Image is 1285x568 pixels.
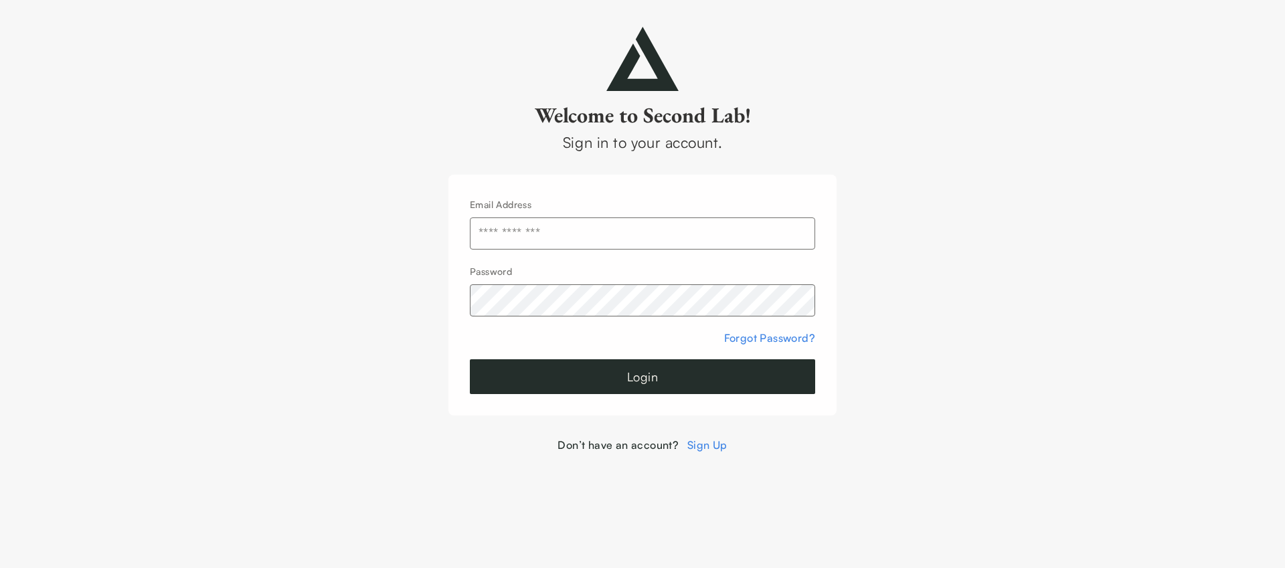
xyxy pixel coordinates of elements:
h2: Welcome to Second Lab! [448,102,837,128]
label: Email Address [470,199,531,210]
a: Sign Up [687,438,727,452]
button: Login [470,359,815,394]
label: Password [470,266,512,277]
div: Sign in to your account. [448,131,837,153]
div: Don’t have an account? [448,437,837,453]
a: Forgot Password? [724,331,815,345]
img: secondlab-logo [606,27,679,91]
